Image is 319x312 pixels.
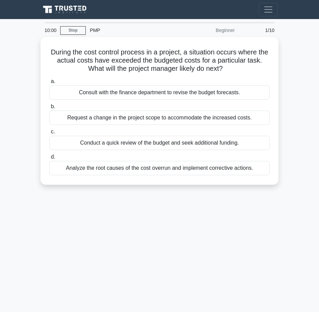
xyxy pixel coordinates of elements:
[60,26,86,35] a: Stop
[239,23,279,37] div: 1/10
[51,78,55,84] span: a.
[49,161,270,175] div: Analyze the root causes of the cost overrun and implement corrective actions.
[49,136,270,150] div: Conduct a quick review of the budget and seek additional funding.
[86,23,179,37] div: PMP
[49,111,270,125] div: Request a change in the project scope to accommodate the increased costs.
[40,23,60,37] div: 10:00
[259,3,278,16] button: Toggle navigation
[179,23,239,37] div: Beginner
[51,154,55,160] span: d.
[51,129,55,134] span: c.
[49,48,270,73] h5: During the cost control process in a project, a situation occurs where the actual costs have exce...
[51,103,55,109] span: b.
[49,85,270,100] div: Consult with the finance department to revise the budget forecasts.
